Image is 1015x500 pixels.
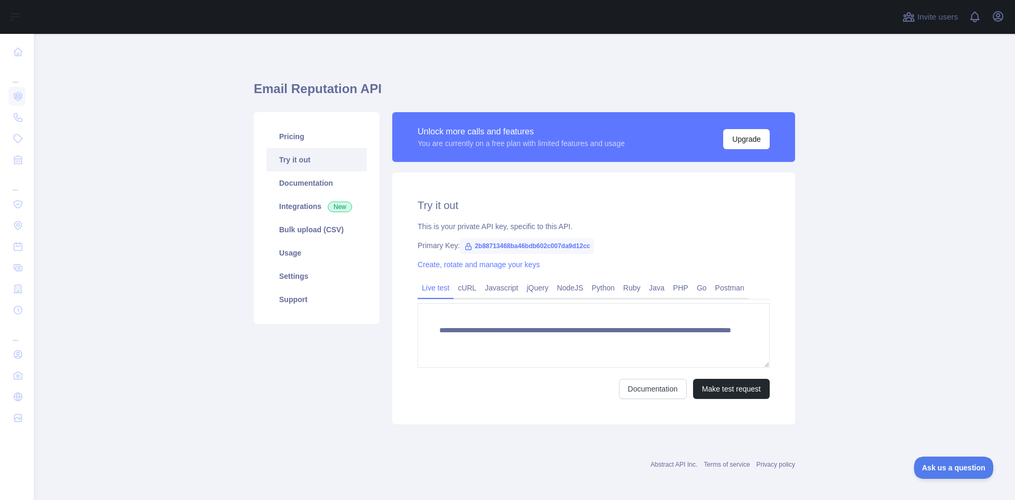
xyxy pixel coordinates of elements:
a: Try it out [266,148,367,171]
a: NodeJS [552,279,587,296]
a: Documentation [619,379,687,399]
a: Documentation [266,171,367,195]
a: Terms of service [704,461,750,468]
button: Make test request [693,379,770,399]
iframe: Toggle Customer Support [914,457,994,479]
a: cURL [454,279,481,296]
a: Live test [418,279,454,296]
a: Postman [711,279,749,296]
a: Bulk upload (CSV) [266,218,367,241]
span: 2b88713468ba46bdb602c007da9d12cc [460,238,594,254]
a: Create, rotate and manage your keys [418,260,540,269]
span: New [328,202,352,212]
a: Ruby [619,279,645,296]
a: jQuery [522,279,552,296]
a: Integrations New [266,195,367,218]
button: Invite users [900,8,960,25]
a: Support [266,288,367,311]
a: Python [587,279,619,296]
a: Usage [266,241,367,265]
div: Primary Key: [418,240,770,251]
span: Invite users [917,11,958,23]
a: Abstract API Inc. [651,461,698,468]
h2: Try it out [418,198,770,213]
div: ... [8,322,25,343]
a: Settings [266,265,367,288]
h1: Email Reputation API [254,80,795,106]
a: Go [693,279,711,296]
div: You are currently on a free plan with limited features and usage [418,138,625,149]
a: Java [645,279,669,296]
a: PHP [669,279,693,296]
button: Upgrade [723,129,770,149]
div: ... [8,171,25,193]
div: Unlock more calls and features [418,125,625,138]
a: Javascript [481,279,522,296]
a: Pricing [266,125,367,148]
div: ... [8,63,25,85]
a: Privacy policy [756,461,795,468]
div: This is your private API key, specific to this API. [418,221,770,232]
